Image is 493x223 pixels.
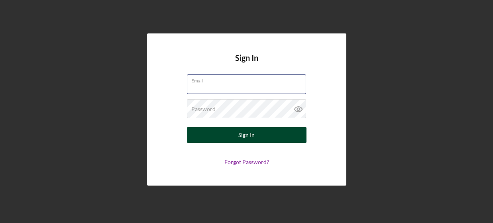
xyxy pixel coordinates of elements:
[224,158,269,165] a: Forgot Password?
[191,106,216,112] label: Password
[187,127,306,143] button: Sign In
[191,75,306,84] label: Email
[235,53,258,74] h4: Sign In
[238,127,255,143] div: Sign In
